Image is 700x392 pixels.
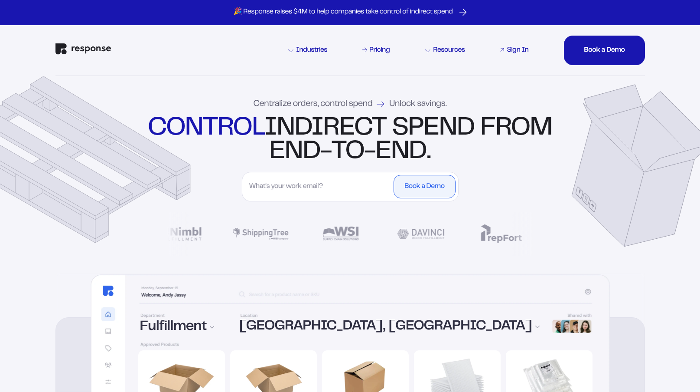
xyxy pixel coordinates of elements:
div: Fulfillment [140,320,229,334]
span: Unlock savings. [389,100,446,109]
div: Sign In [507,47,528,54]
p: 🎉 Response raises $4M to help companies take control of indirect spend [234,8,453,17]
div: Pricing [369,47,390,54]
div: indirect spend from end-to-end. [146,117,554,164]
button: Book a Demo [394,175,455,198]
div: [GEOGRAPHIC_DATA], [GEOGRAPHIC_DATA] [239,320,540,334]
div: Centralize orders, control spend [254,100,447,109]
div: Resources [425,47,465,54]
a: Response Home [55,43,111,57]
div: Book a Demo [404,183,444,190]
strong: control [148,117,264,140]
div: Book a Demo [584,47,625,54]
a: Pricing [361,45,391,56]
a: Sign In [498,45,530,56]
div: Industries [288,47,327,54]
input: What's your work email? [245,175,392,198]
img: Response Logo [55,43,111,55]
button: Book a DemoBook a DemoBook a DemoBook a Demo [564,36,645,65]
